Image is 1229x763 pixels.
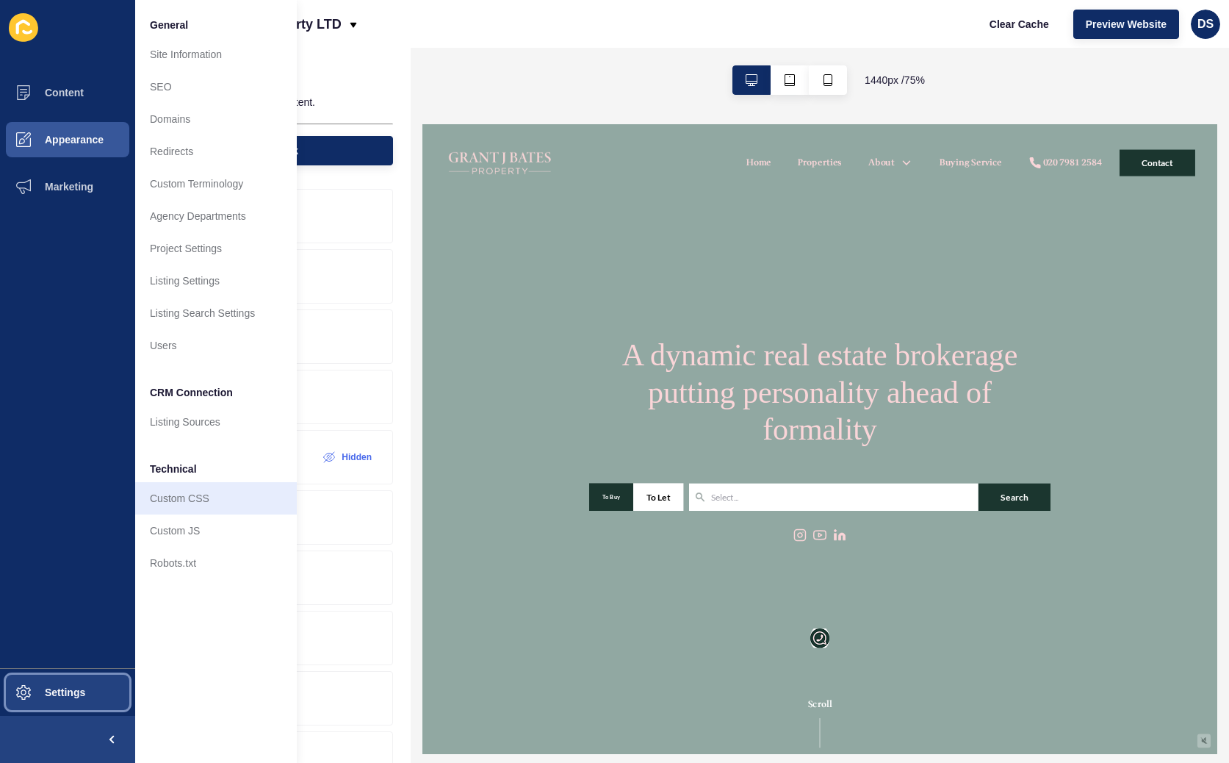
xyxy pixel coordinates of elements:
a: Listing Settings [135,265,297,297]
a: About [594,43,629,60]
img: Company logo [29,7,176,96]
a: SEO [135,71,297,103]
label: Hidden [342,451,372,463]
span: Technical [150,462,197,476]
span: DS [1197,17,1214,32]
span: 1440 px / 75 % [865,73,925,87]
a: Properties [500,43,558,60]
div: 020 7981 2584 [826,43,904,60]
a: Domains [135,103,297,135]
a: Site Information [135,38,297,71]
img: whatsapp logo [516,667,542,701]
a: Listing Sources [135,406,297,438]
a: Contact [928,34,1028,69]
a: Project Settings [135,232,297,265]
a: Listing Search Settings [135,297,297,329]
span: Preview Website [1086,17,1167,32]
a: Custom JS [135,515,297,547]
a: Custom CSS [135,482,297,515]
span: General [150,18,188,32]
a: 020 7981 2584 [807,43,904,60]
a: Robots.txt [135,547,297,579]
button: Clear Cache [977,10,1062,39]
a: Custom Terminology [135,168,297,200]
button: Buy [222,478,280,515]
a: Users [135,329,297,362]
a: Agency Departments [135,200,297,232]
button: To Let [281,478,347,515]
h1: A dynamic real estate brokerage putting personality ahead of formality [222,283,835,431]
span: Clear Cache [990,17,1049,32]
input: Select... [384,487,458,506]
a: Home [431,43,465,60]
button: Preview Website [1073,10,1179,39]
button: Search [740,478,835,515]
a: Buying Service [688,43,771,60]
a: Redirects [135,135,297,168]
span: CRM Connection [150,385,233,400]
